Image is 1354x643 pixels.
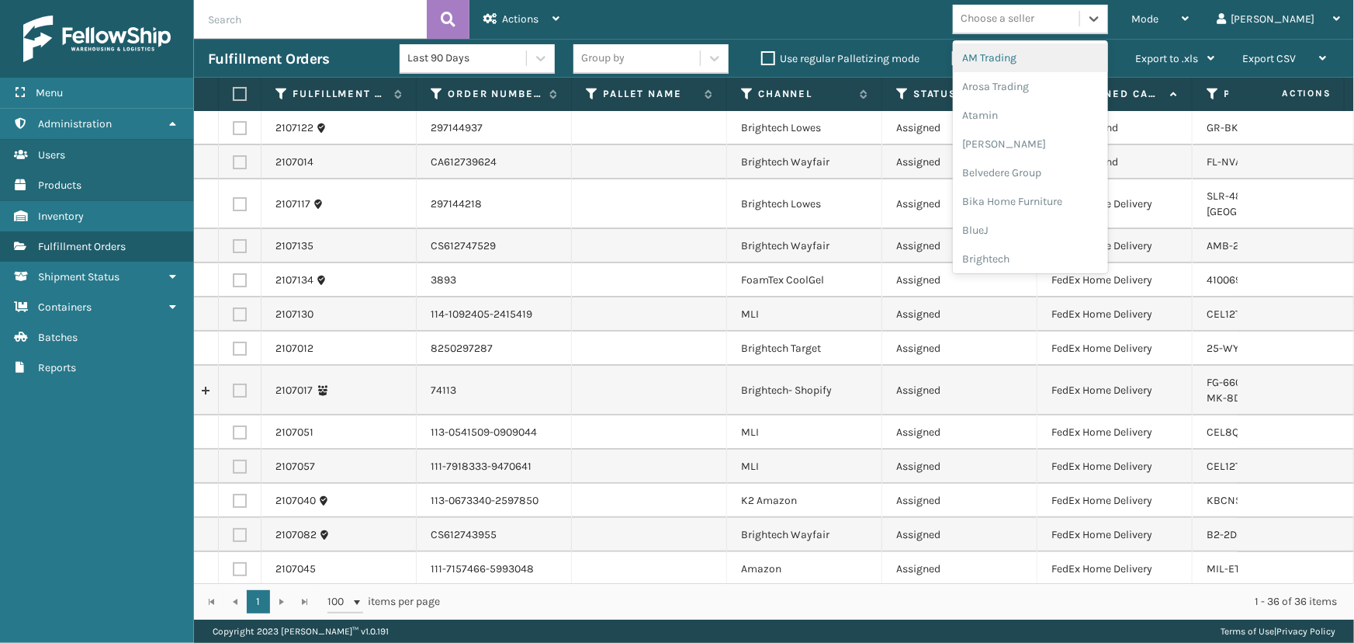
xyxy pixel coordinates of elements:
td: Brightech Wayfair [727,145,882,179]
td: FedEx Ground [1037,111,1193,145]
td: 113-0541509-0909044 [417,415,572,450]
td: 114-1092405-2415419 [417,297,572,332]
div: AM Trading [953,43,1108,72]
div: Brightech [953,245,1108,273]
div: | [1221,620,1335,643]
div: Belvedere Group [953,158,1108,187]
a: CEL8QN [1207,426,1247,439]
td: FedEx Home Delivery [1037,263,1193,297]
a: AMB-2W-WHT [1207,239,1276,252]
div: Last 90 Days [407,50,528,67]
td: 113-0673340-2597850 [417,484,572,518]
a: GR-BK53-40Y3 [1207,121,1280,134]
td: Brightech- Shopify [727,366,882,415]
a: MIL-ETP-16-A [1207,562,1270,575]
span: 100 [327,594,351,610]
td: Brightech Wayfair [727,229,882,263]
a: 2107122 [275,120,313,136]
td: Brightech Lowes [727,179,882,229]
td: FedEx Home Delivery [1037,450,1193,484]
a: SLR-48HG-SW-[GEOGRAPHIC_DATA] [1207,189,1307,218]
td: Assigned [882,366,1037,415]
a: 410069-1130 [1207,273,1266,287]
span: Fulfillment Orders [38,240,126,253]
h3: Fulfillment Orders [208,50,329,68]
a: 2107051 [275,425,313,440]
a: 2107130 [275,307,313,322]
label: Orders to be shipped [DATE] [952,52,1103,65]
td: K2 Amazon [727,484,882,518]
td: FedEx Home Delivery [1037,518,1193,552]
div: Group by [581,50,625,67]
label: Fulfillment Order Id [293,87,386,101]
td: Assigned [882,229,1037,263]
td: Brightech Target [727,332,882,366]
td: Assigned [882,297,1037,332]
span: Mode [1131,12,1158,26]
div: [PERSON_NAME] [953,130,1108,158]
a: FL-NVA-BRS [1207,155,1266,169]
span: items per page [327,590,441,613]
div: Bika Home Furniture [953,187,1108,216]
label: Assigned Carrier Service [1068,87,1162,101]
a: FG-660L-EAE3: 1 [1207,376,1284,389]
a: 2107012 [275,341,313,356]
td: FedEx Home Delivery [1037,297,1193,332]
label: Pallet Name [603,87,697,101]
span: Inventory [38,210,84,223]
span: Actions [502,12,538,26]
td: 8250297287 [417,332,572,366]
td: Assigned [882,263,1037,297]
td: FoamTex CoolGel [727,263,882,297]
td: FedEx Home Delivery [1037,332,1193,366]
td: 74113 [417,366,572,415]
td: Assigned [882,111,1037,145]
td: Assigned [882,450,1037,484]
td: Assigned [882,518,1037,552]
td: 297144218 [417,179,572,229]
a: 2107117 [275,196,310,212]
td: CA612739624 [417,145,572,179]
label: Use regular Palletizing mode [761,52,919,65]
div: 1 - 36 of 36 items [462,594,1337,610]
p: Copyright 2023 [PERSON_NAME]™ v 1.0.191 [213,620,389,643]
td: Assigned [882,552,1037,586]
a: 1 [247,590,270,613]
label: Channel [758,87,852,101]
td: 297144937 [417,111,572,145]
td: Brightech Lowes [727,111,882,145]
span: Users [38,148,65,162]
td: FedEx Home Delivery [1037,179,1193,229]
a: 2107017 [275,383,313,398]
td: FedEx Home Delivery [1037,366,1193,415]
label: Order Number [448,87,542,101]
td: CS612743955 [417,518,572,552]
td: 111-7918333-9470641 [417,450,572,484]
td: Brightech Wayfair [727,518,882,552]
a: Terms of Use [1221,626,1274,637]
a: 2107135 [275,238,313,254]
a: 25-WYYD-XPT9 [1207,342,1281,355]
td: Assigned [882,332,1037,366]
label: Product SKU [1224,87,1318,101]
a: 2107134 [275,273,313,288]
div: Atamin [953,101,1108,130]
div: BlueJ [953,216,1108,245]
td: FedEx Ground [1037,145,1193,179]
td: Assigned [882,484,1037,518]
span: Administration [38,117,112,130]
td: Amazon [727,552,882,586]
td: Assigned [882,145,1037,179]
a: B2-2D3A-9D3B [1207,528,1280,541]
td: MLI [727,450,882,484]
a: 2107040 [275,493,316,509]
td: FedEx Home Delivery [1037,229,1193,263]
span: Export CSV [1242,52,1296,65]
td: FedEx Home Delivery [1037,552,1193,586]
td: 111-7157466-5993048 [417,552,572,586]
td: CS612747529 [417,229,572,263]
div: Arosa Trading [953,72,1108,101]
td: Assigned [882,179,1037,229]
a: 2107014 [275,155,313,170]
td: FedEx Home Delivery [1037,484,1193,518]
